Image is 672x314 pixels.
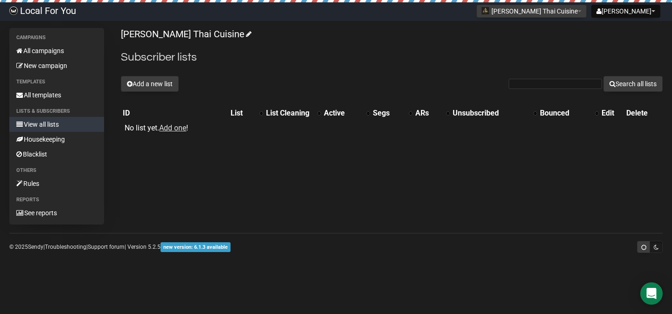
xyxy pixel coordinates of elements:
[451,107,538,120] th: Unsubscribed: No sort applied, activate to apply an ascending sort
[121,120,229,137] td: No list yet. !
[231,109,255,118] div: List
[322,107,371,120] th: Active: No sort applied, activate to apply an ascending sort
[9,76,104,88] li: Templates
[121,49,663,66] h2: Subscriber lists
[624,107,663,120] th: Delete: No sort applied, sorting is disabled
[264,107,322,120] th: List Cleaning: No sort applied, activate to apply an ascending sort
[88,244,125,250] a: Support forum
[413,107,451,120] th: ARs: No sort applied, activate to apply an ascending sort
[415,109,441,118] div: ARs
[9,106,104,117] li: Lists & subscribers
[121,28,250,40] a: [PERSON_NAME] Thai Cuisine
[602,109,623,118] div: Edit
[626,109,661,118] div: Delete
[121,76,179,92] button: Add a new list
[9,132,104,147] a: Housekeeping
[9,7,18,15] img: d61d2441668da63f2d83084b75c85b29
[45,244,86,250] a: Troubleshooting
[603,76,663,92] button: Search all lists
[538,107,600,120] th: Bounced: No sort applied, activate to apply an ascending sort
[9,117,104,132] a: View all lists
[9,147,104,162] a: Blacklist
[640,282,663,305] div: Open Intercom Messenger
[9,165,104,176] li: Others
[123,109,227,118] div: ID
[28,244,43,250] a: Sendy
[121,107,229,120] th: ID: No sort applied, sorting is disabled
[482,7,489,14] img: 936.jpg
[9,43,104,58] a: All campaigns
[371,107,413,120] th: Segs: No sort applied, activate to apply an ascending sort
[9,242,231,252] p: © 2025 | | | Version 5.2.5
[600,107,624,120] th: Edit: No sort applied, sorting is disabled
[453,109,529,118] div: Unsubscribed
[161,244,231,250] a: new version: 6.1.3 available
[229,107,264,120] th: List: No sort applied, activate to apply an ascending sort
[9,176,104,191] a: Rules
[161,242,231,252] span: new version: 6.1.3 available
[9,58,104,73] a: New campaign
[591,5,660,18] button: [PERSON_NAME]
[9,194,104,205] li: Reports
[266,109,313,118] div: List Cleaning
[9,205,104,220] a: See reports
[540,109,590,118] div: Bounced
[159,123,186,132] a: Add one
[9,32,104,43] li: Campaigns
[476,5,587,18] button: [PERSON_NAME] Thai Cuisine
[373,109,404,118] div: Segs
[9,88,104,102] a: All templates
[324,109,362,118] div: Active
